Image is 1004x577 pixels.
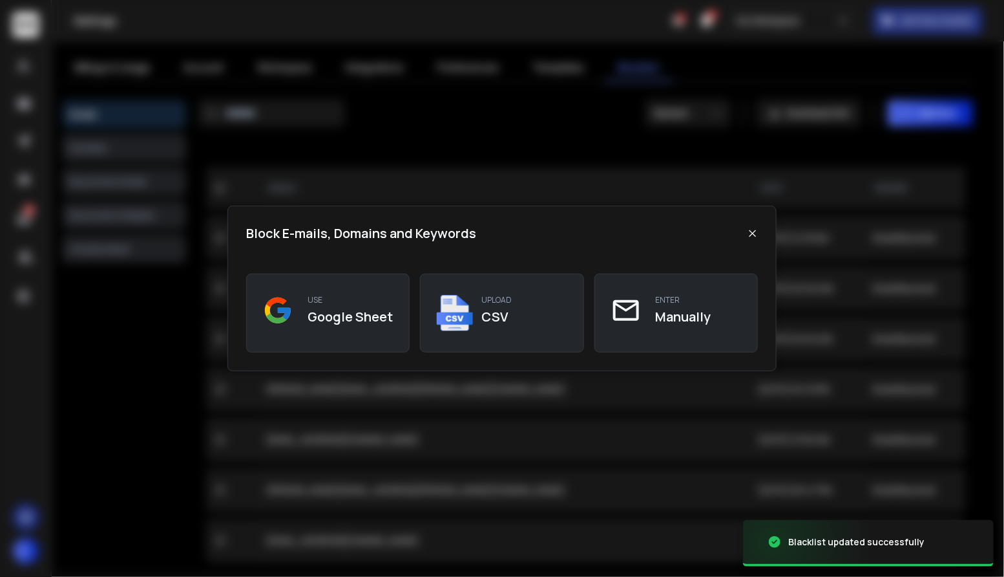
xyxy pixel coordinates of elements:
[308,308,393,326] h3: Google Sheet
[656,295,711,305] p: enter
[788,536,925,549] div: Blacklist updated successfully
[481,308,512,326] h3: CSV
[656,308,711,326] h3: Manually
[308,295,393,305] p: use
[246,224,476,243] h1: Block E-mails, Domains and Keywords
[481,295,512,305] p: upload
